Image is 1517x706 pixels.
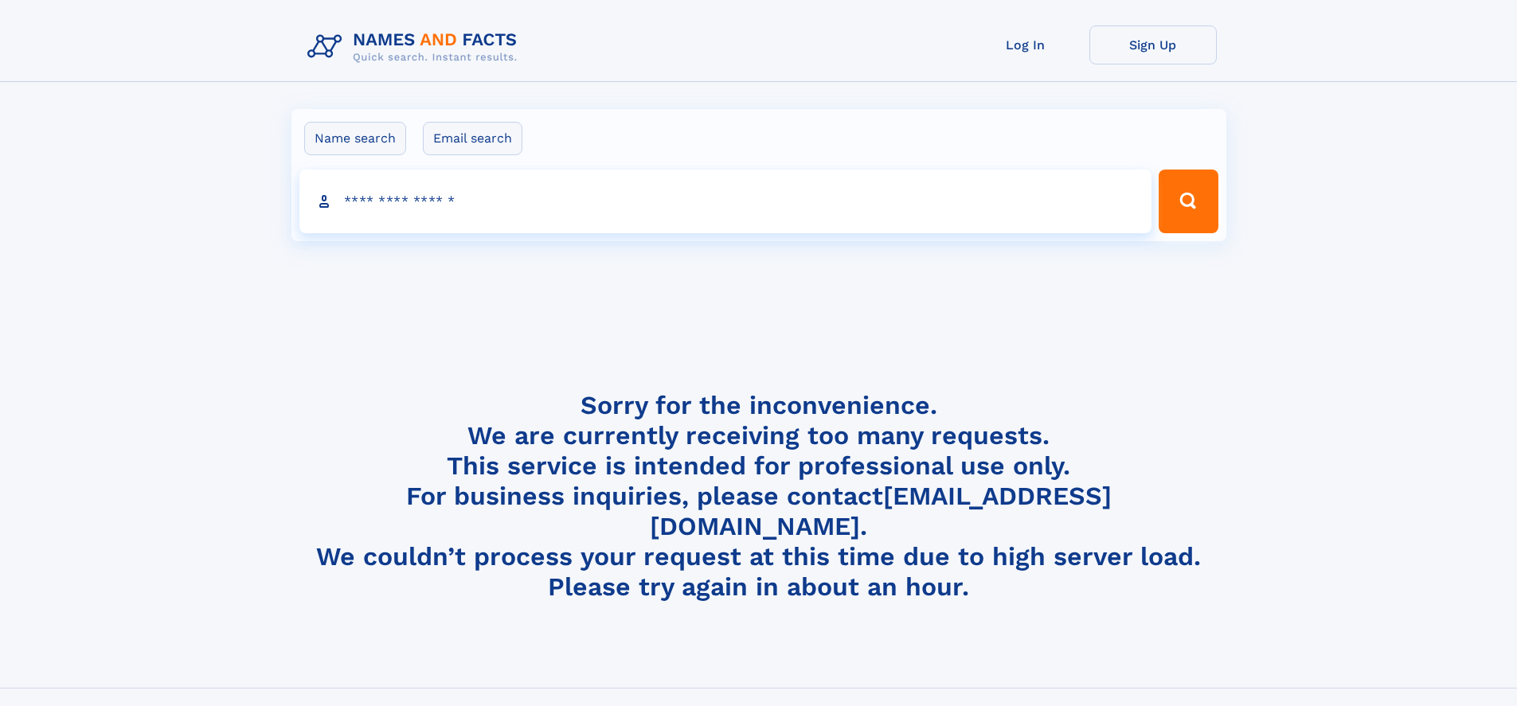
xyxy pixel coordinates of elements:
[301,390,1217,603] h4: Sorry for the inconvenience. We are currently receiving too many requests. This service is intend...
[301,25,530,68] img: Logo Names and Facts
[650,481,1112,541] a: [EMAIL_ADDRESS][DOMAIN_NAME]
[304,122,406,155] label: Name search
[962,25,1089,64] a: Log In
[423,122,522,155] label: Email search
[1089,25,1217,64] a: Sign Up
[1159,170,1218,233] button: Search Button
[299,170,1152,233] input: search input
